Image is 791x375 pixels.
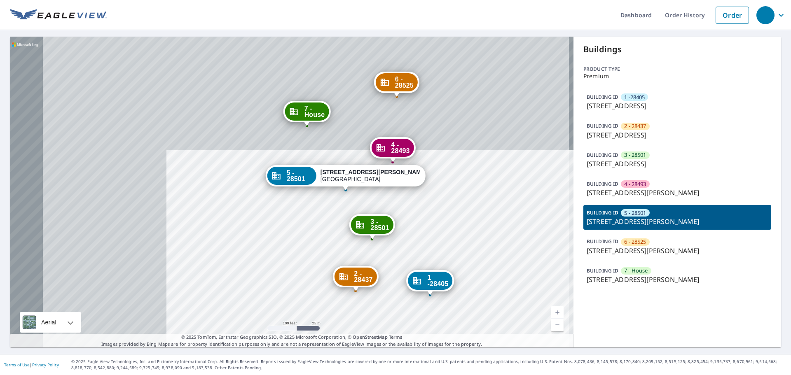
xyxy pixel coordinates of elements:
[10,334,573,347] p: Images provided by Bing Maps are for property identification purposes only and are not a represen...
[389,334,403,340] a: Terms
[587,246,768,256] p: [STREET_ADDRESS][PERSON_NAME]
[583,73,771,79] p: Premium
[304,105,325,118] span: 7 - House
[428,275,449,287] span: 1 -28405
[71,359,787,371] p: © 2025 Eagle View Technologies, Inc. and Pictometry International Corp. All Rights Reserved. Repo...
[39,312,59,333] div: Aerial
[587,122,618,129] p: BUILDING ID
[370,137,415,163] div: Dropped pin, building 4 - 28493, Commercial property, 28509 Franklin Rd Southfield, MI 48034
[266,165,426,191] div: Dropped pin, building 5 - 28501, Commercial property, 28517 Franklin Rd Southfield, MI 48034
[551,319,564,331] a: Current Level 18, Zoom Out
[624,93,645,101] span: 1 -28405
[321,169,427,175] strong: [STREET_ADDRESS][PERSON_NAME]
[587,180,618,187] p: BUILDING ID
[583,65,771,73] p: Product type
[587,209,618,216] p: BUILDING ID
[587,267,618,274] p: BUILDING ID
[587,275,768,284] p: [STREET_ADDRESS][PERSON_NAME]
[407,270,454,296] div: Dropped pin, building 1 -28405, Commercial property, 26078 Franklin Pointe Dr Southfield, MI 48034
[354,270,372,283] span: 2 - 28437
[587,101,768,111] p: [STREET_ADDRESS]
[283,101,331,126] div: Dropped pin, building 7 - House, Commercial property, 28545 Franklin Rd Southfield, MI 48034
[321,169,420,183] div: [GEOGRAPHIC_DATA]
[716,7,749,24] a: Order
[4,362,59,367] p: |
[353,334,387,340] a: OpenStreetMap
[624,209,646,217] span: 5 - 28501
[395,76,414,89] span: 6 - 28525
[20,312,81,333] div: Aerial
[391,142,410,154] span: 4 - 28493
[374,72,419,97] div: Dropped pin, building 6 - 28525, Commercial property, 28405 Franklin Rd Southfield, MI 48034
[10,9,107,21] img: EV Logo
[349,214,395,240] div: Dropped pin, building 3 - 28501, Commercial property, 28260 Maitrott St Southfield, MI 48034-1662
[624,151,646,159] span: 3 - 28501
[551,306,564,319] a: Current Level 18, Zoom In
[624,180,646,188] span: 4 - 28493
[287,170,312,182] span: 5 - 28501
[624,267,648,275] span: 7 - House
[587,159,768,169] p: [STREET_ADDRESS]
[333,266,378,291] div: Dropped pin, building 2 - 28437, Commercial property, 28214 Maitrott St Southfield, MI 48034
[587,93,618,100] p: BUILDING ID
[587,188,768,198] p: [STREET_ADDRESS][PERSON_NAME]
[587,217,768,226] p: [STREET_ADDRESS][PERSON_NAME]
[587,238,618,245] p: BUILDING ID
[4,362,30,368] a: Terms of Use
[181,334,403,341] span: © 2025 TomTom, Earthstar Geographics SIO, © 2025 Microsoft Corporation, ©
[624,122,646,130] span: 2 - 28437
[587,130,768,140] p: [STREET_ADDRESS]
[583,43,771,56] p: Buildings
[370,219,389,231] span: 3 - 28501
[587,151,618,158] p: BUILDING ID
[32,362,59,368] a: Privacy Policy
[624,238,646,246] span: 6 - 28525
